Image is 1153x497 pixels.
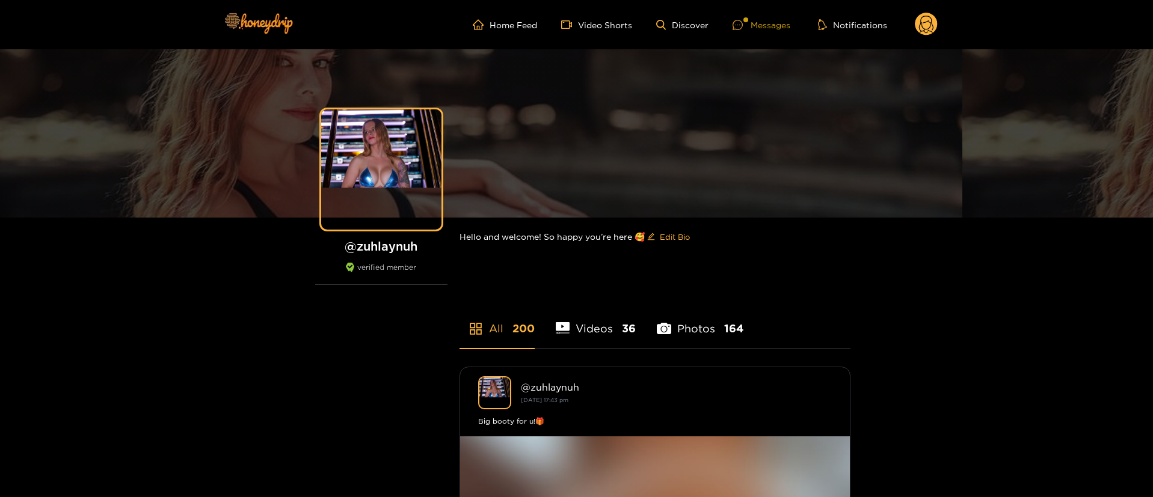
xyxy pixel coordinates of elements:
a: Home Feed [473,19,537,30]
div: @ zuhlaynuh [521,382,832,392]
h1: @ zuhlaynuh [315,239,447,254]
li: Photos [657,294,743,348]
a: Discover [656,20,709,30]
button: editEdit Bio [645,227,692,246]
li: All [460,294,535,348]
button: Notifications [814,19,891,31]
div: Messages [733,18,790,32]
li: Videos [556,294,636,348]
div: Hello and welcome! So happy you’re here 🥰 [460,218,850,256]
span: 200 [512,321,535,336]
span: Edit Bio [660,231,690,243]
div: verified member [315,263,447,285]
a: Video Shorts [561,19,632,30]
span: 164 [724,321,743,336]
small: [DATE] 17:43 pm [521,397,568,403]
span: edit [647,233,655,242]
span: video-camera [561,19,578,30]
span: home [473,19,490,30]
span: 36 [622,321,636,336]
img: zuhlaynuh [478,376,511,409]
div: Big booty for u!🎁 [478,415,832,427]
span: appstore [469,322,483,336]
